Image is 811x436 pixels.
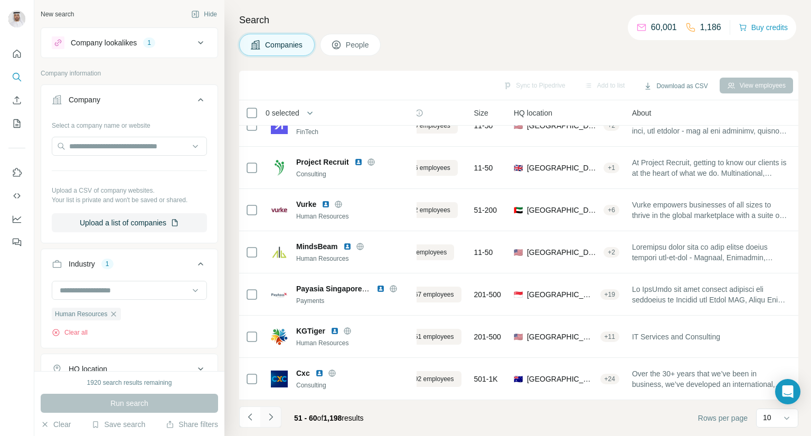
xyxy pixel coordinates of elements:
button: Industry1 [41,251,218,281]
button: Enrich CSV [8,91,25,110]
span: [GEOGRAPHIC_DATA], [GEOGRAPHIC_DATA], [GEOGRAPHIC_DATA] [527,163,599,173]
span: Cxc [296,368,310,378]
img: Logo of Vurke [271,202,288,219]
span: 0 selected [266,108,299,118]
p: 60,001 [651,21,677,34]
button: Hide [184,6,224,22]
div: Human Resources [296,338,410,348]
button: Company lookalikes1 [41,30,218,55]
button: Company [41,87,218,117]
div: + 1 [603,163,619,173]
span: 11-50 [474,247,493,258]
button: Download as CSV [636,78,715,94]
div: Payments [296,296,410,306]
span: 🇺🇸 [514,247,523,258]
span: View 392 employees [395,374,454,384]
div: Industry [69,259,95,269]
img: LinkedIn logo [331,327,339,335]
span: At Project Recruit, getting to know our clients is at the heart of what we do. Multinational, Ind... [632,157,788,178]
button: Feedback [8,233,25,252]
span: [GEOGRAPHIC_DATA], [GEOGRAPHIC_DATA] [527,374,596,384]
div: Consulting [296,381,410,390]
div: Company [69,94,100,105]
div: 1920 search results remaining [87,378,172,387]
img: LinkedIn logo [315,369,324,377]
span: View 12 employees [395,205,450,215]
button: Use Surfe API [8,186,25,205]
button: Share filters [166,419,218,430]
span: 201-500 [474,289,501,300]
div: HQ location [69,364,107,374]
span: 🇦🇺 [514,374,523,384]
span: Over the 30+ years that we’ve been in business, we’ve developed an international, multi-faceted a... [632,368,788,390]
img: Avatar [8,11,25,27]
span: MindsBeam [296,241,338,252]
img: LinkedIn logo [376,285,385,293]
span: 🇬🇧 [514,163,523,173]
span: Rows per page [698,413,748,423]
span: 1,198 [323,414,342,422]
span: Lo IpsUmdo sit amet consect adipisci eli seddoeius te Incidid utl Etdol MAG, Aliqu EniM adminimve... [632,284,788,305]
span: Human Resources [55,309,107,319]
img: Logo of Payasia Singapore Pte Ltd [271,286,288,303]
img: Logo of Cxc [271,371,288,387]
button: Save search [91,419,145,430]
span: 🇦🇪 [514,205,523,215]
span: KGTiger [296,326,325,336]
button: Buy credits [739,20,788,35]
span: 🇺🇸 [514,331,523,342]
button: View 167 employees [375,287,461,302]
span: Loremipsu dolor sita co adip elitse doeius tempori utl-et-dol - Magnaal, Enimadmin, Veniamquis, N... [632,242,788,263]
button: Navigate to previous page [239,406,260,428]
span: View 8 employees [395,248,447,257]
span: Companies [265,40,304,50]
span: Vurke empowers businesses of all sizes to thrive in the global marketplace with a suite of integr... [632,200,788,221]
span: 201-500 [474,331,501,342]
span: Vurke [296,199,316,210]
img: Logo of MindsBeam [271,244,288,261]
span: Size [474,108,488,118]
span: IT Services and Consulting [632,331,720,342]
span: 51 - 60 [294,414,317,422]
img: Logo of Project Recruit [271,159,288,176]
p: 1,186 [700,21,721,34]
button: Clear [41,419,71,430]
div: 1 [101,259,114,269]
span: [GEOGRAPHIC_DATA], Central [527,289,596,300]
p: Upload a CSV of company websites. [52,186,207,195]
img: LinkedIn logo [343,242,352,251]
button: Search [8,68,25,87]
span: results [294,414,364,422]
img: LinkedIn logo [322,200,330,208]
h4: Search [239,13,798,27]
span: 501-1K [474,374,498,384]
span: [GEOGRAPHIC_DATA], [GEOGRAPHIC_DATA] [527,205,599,215]
span: View 26 employees [395,163,450,173]
button: View 151 employees [375,329,461,345]
div: FinTech [296,127,410,137]
button: Navigate to next page [260,406,281,428]
button: Clear all [52,328,88,337]
div: Select a company name or website [52,117,207,130]
span: View 167 employees [395,290,454,299]
div: + 11 [600,332,619,342]
button: Dashboard [8,210,25,229]
span: of [317,414,324,422]
div: Company lookalikes [71,37,137,48]
div: Human Resources [296,254,410,263]
div: Human Resources [296,212,410,221]
button: My lists [8,114,25,133]
p: Company information [41,69,218,78]
span: [GEOGRAPHIC_DATA], [US_STATE] [527,247,599,258]
button: View 392 employees [375,371,461,387]
p: Your list is private and won't be saved or shared. [52,195,207,205]
img: LinkedIn logo [354,158,363,166]
div: Open Intercom Messenger [775,379,800,404]
span: View 151 employees [395,332,454,342]
span: People [346,40,370,50]
div: 1 [143,38,155,48]
span: 11-50 [474,163,493,173]
span: HQ location [514,108,552,118]
div: + 6 [603,205,619,215]
button: Quick start [8,44,25,63]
